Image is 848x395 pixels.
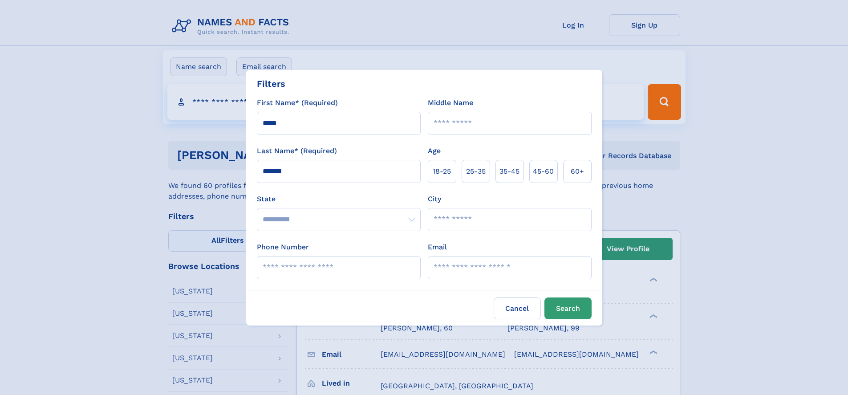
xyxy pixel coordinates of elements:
[466,166,486,177] span: 25‑35
[533,166,554,177] span: 45‑60
[428,242,447,252] label: Email
[428,146,441,156] label: Age
[257,242,309,252] label: Phone Number
[499,166,519,177] span: 35‑45
[428,98,473,108] label: Middle Name
[433,166,451,177] span: 18‑25
[494,297,541,319] label: Cancel
[428,194,441,204] label: City
[257,146,337,156] label: Last Name* (Required)
[571,166,584,177] span: 60+
[257,194,421,204] label: State
[257,77,285,90] div: Filters
[544,297,592,319] button: Search
[257,98,338,108] label: First Name* (Required)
